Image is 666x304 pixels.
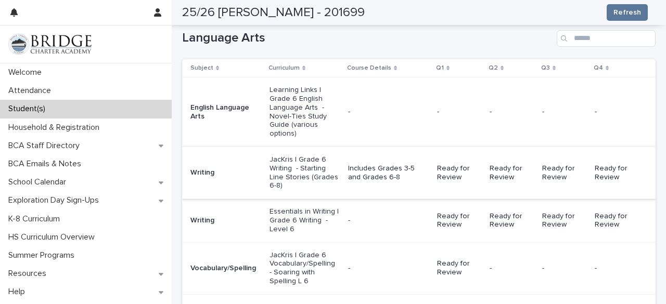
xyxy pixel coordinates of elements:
[4,250,83,260] p: Summer Programs
[542,108,586,116] p: -
[4,269,55,279] p: Resources
[437,164,481,182] p: Ready for Review
[490,264,534,273] p: -
[4,159,89,169] p: BCA Emails & Notes
[542,212,586,230] p: Ready for Review
[190,62,213,74] p: Subject
[4,123,108,133] p: Household & Registration
[182,242,656,294] tr: Vocabulary/SpellingJacKris | Grade 6 Vocabulary/Spelling - Soaring with Spelling L 6-Ready for Re...
[595,108,639,116] p: -
[190,103,261,121] p: English Language Arts
[4,287,33,297] p: Help
[270,251,340,286] p: JacKris | Grade 6 Vocabulary/Spelling - Soaring with Spelling L 6
[4,104,54,114] p: Student(s)
[4,214,68,224] p: K-8 Curriculum
[4,232,103,242] p: HS Curriculum Overview
[182,5,365,20] h2: 25/26 [PERSON_NAME] - 201699
[190,216,261,225] p: Writing
[490,164,534,182] p: Ready for Review
[4,68,50,77] p: Welcome
[594,62,603,74] p: Q4
[4,86,59,96] p: Attendance
[489,62,498,74] p: Q2
[348,264,429,273] p: -
[270,86,340,138] p: Learning Links | Grade 6 English Language Arts - Novel-Ties Study Guide (various options)
[190,168,261,177] p: Writing
[542,264,586,273] p: -
[348,164,429,182] p: Includes Grades 3-5 and Grades 6-8
[4,195,107,205] p: Exploration Day Sign-Ups
[595,164,639,182] p: Ready for Review
[490,108,534,116] p: -
[607,4,648,21] button: Refresh
[347,62,391,74] p: Course Details
[182,147,656,199] tr: WritingJacKris | Grade 6 Writing - Starting Line Stories (Grades 6-8)Includes Grades 3-5 and Grad...
[613,7,641,18] span: Refresh
[437,108,481,116] p: -
[557,30,656,47] input: Search
[437,259,481,277] p: Ready for Review
[268,62,300,74] p: Curriculum
[436,62,444,74] p: Q1
[4,177,74,187] p: School Calendar
[4,141,88,151] p: BCA Staff Directory
[437,212,481,230] p: Ready for Review
[182,77,656,147] tr: English Language ArtsLearning Links | Grade 6 English Language Arts - Novel-Ties Study Guide (var...
[8,34,92,55] img: V1C1m3IdTEidaUdm9Hs0
[182,199,656,242] tr: WritingEssentials in Writing | Grade 6 Writing - Level 6-Ready for ReviewReady for ReviewReady fo...
[270,155,340,190] p: JacKris | Grade 6 Writing - Starting Line Stories (Grades 6-8)
[595,212,639,230] p: Ready for Review
[541,62,550,74] p: Q3
[182,31,553,46] h1: Language Arts
[348,108,429,116] p: -
[490,212,534,230] p: Ready for Review
[270,207,340,233] p: Essentials in Writing | Grade 6 Writing - Level 6
[348,216,429,225] p: -
[595,264,639,273] p: -
[542,164,586,182] p: Ready for Review
[190,264,261,273] p: Vocabulary/Spelling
